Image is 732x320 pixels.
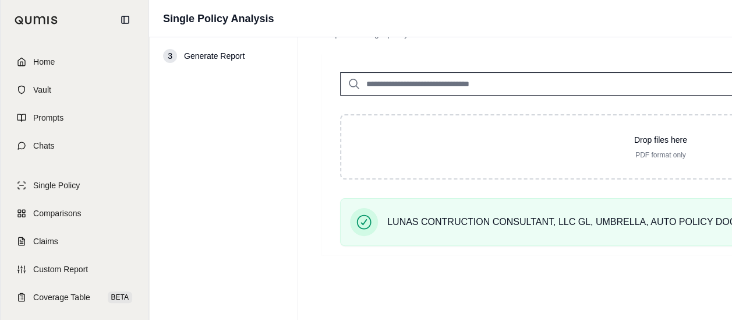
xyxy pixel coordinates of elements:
img: Qumis Logo [15,16,58,24]
span: Generate Report [184,50,245,62]
span: Chats [33,140,55,152]
span: Coverage Table [33,291,90,303]
a: Coverage TableBETA [8,284,142,310]
div: 3 [163,49,177,63]
a: Chats [8,133,142,159]
a: Prompts [8,105,142,131]
span: Comparisons [33,208,81,219]
span: Custom Report [33,263,88,275]
span: Claims [33,235,58,247]
a: Vault [8,77,142,103]
span: Single Policy [33,180,80,191]
a: Claims [8,228,142,254]
a: Single Policy [8,173,142,198]
span: Home [33,56,55,68]
a: Comparisons [8,201,142,226]
span: Vault [33,84,51,96]
span: Prompts [33,112,63,124]
button: Collapse sidebar [116,10,135,29]
h1: Single Policy Analysis [163,10,274,27]
span: BETA [108,291,132,303]
a: Custom Report [8,256,142,282]
a: Home [8,49,142,75]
